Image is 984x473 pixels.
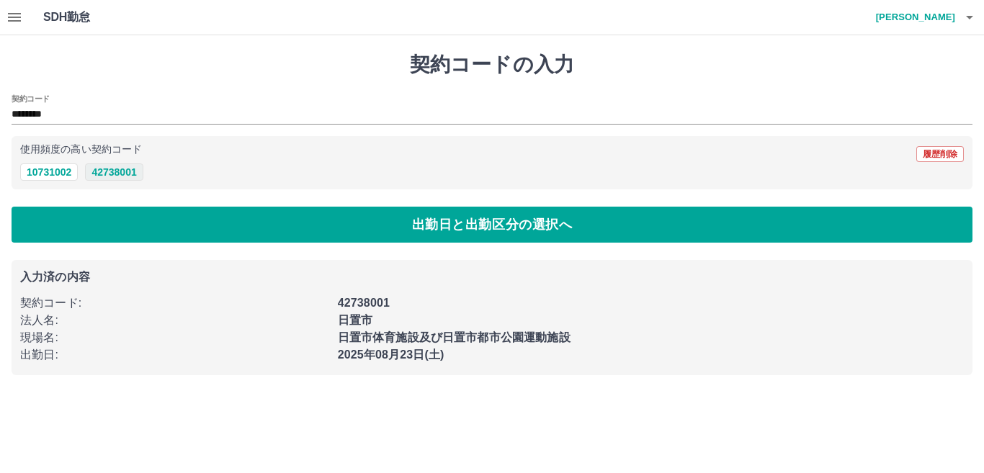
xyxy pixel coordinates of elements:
button: 履歴削除 [916,146,964,162]
p: 現場名 : [20,329,329,346]
b: 日置市体育施設及び日置市都市公園運動施設 [338,331,571,343]
b: 2025年08月23日(土) [338,348,444,361]
h1: 契約コードの入力 [12,53,972,77]
p: 出勤日 : [20,346,329,364]
button: 42738001 [85,163,143,181]
p: 使用頻度の高い契約コード [20,145,142,155]
button: 出勤日と出勤区分の選択へ [12,207,972,243]
p: 入力済の内容 [20,271,964,283]
p: 契約コード : [20,294,329,312]
button: 10731002 [20,163,78,181]
p: 法人名 : [20,312,329,329]
b: 日置市 [338,314,372,326]
h2: 契約コード [12,93,50,104]
b: 42738001 [338,297,390,309]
